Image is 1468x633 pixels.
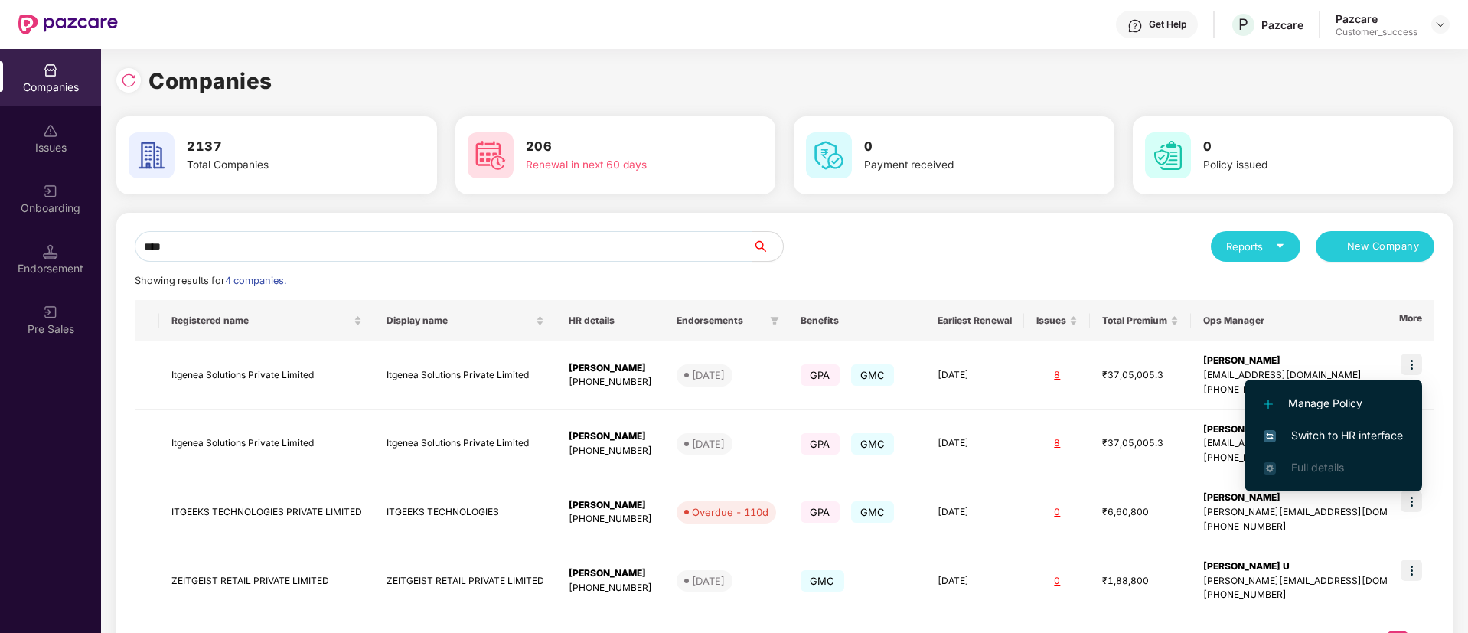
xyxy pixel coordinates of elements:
span: Full details [1291,461,1344,474]
div: [PERSON_NAME] [1203,354,1437,368]
div: Overdue - 110d [692,504,768,520]
span: plus [1331,241,1341,253]
div: ₹6,60,800 [1102,505,1179,520]
div: [PHONE_NUMBER] [569,512,652,527]
span: Endorsements [677,315,764,327]
div: [PHONE_NUMBER] [1203,451,1437,465]
div: 8 [1036,436,1078,451]
span: Switch to HR interface [1264,427,1403,444]
div: [DATE] [692,573,725,589]
div: [PHONE_NUMBER] [1203,520,1437,534]
img: New Pazcare Logo [18,15,118,34]
div: 0 [1036,574,1078,589]
h1: Companies [148,64,272,98]
div: [PERSON_NAME] [569,361,652,376]
span: Ops Manager [1203,315,1425,327]
div: Pazcare [1336,11,1417,26]
th: Total Premium [1090,300,1191,341]
span: Manage Policy [1264,395,1403,412]
img: svg+xml;base64,PHN2ZyB3aWR0aD0iMTQuNSIgaGVpZ2h0PSIxNC41IiB2aWV3Qm94PSIwIDAgMTYgMTYiIGZpbGw9Im5vbm... [43,244,58,259]
span: GPA [801,364,840,386]
div: Policy issued [1203,157,1396,174]
div: [PERSON_NAME][EMAIL_ADDRESS][DOMAIN_NAME] [1203,574,1437,589]
div: [DATE] [692,367,725,383]
td: ZEITGEIST RETAIL PRIVATE LIMITED [159,547,374,616]
td: [DATE] [925,410,1024,479]
th: Registered name [159,300,374,341]
div: ₹1,88,800 [1102,574,1179,589]
td: ITGEEKS TECHNOLOGIES [374,478,556,547]
td: Itgenea Solutions Private Limited [374,410,556,479]
span: Registered name [171,315,351,327]
div: Reports [1226,239,1285,254]
img: svg+xml;base64,PHN2ZyBpZD0iSXNzdWVzX2Rpc2FibGVkIiB4bWxucz0iaHR0cDovL3d3dy53My5vcmcvMjAwMC9zdmciIH... [43,123,58,139]
div: [PHONE_NUMBER] [569,375,652,390]
div: [PHONE_NUMBER] [1203,588,1437,602]
img: svg+xml;base64,PHN2ZyB4bWxucz0iaHR0cDovL3d3dy53My5vcmcvMjAwMC9zdmciIHdpZHRoPSI2MCIgaGVpZ2h0PSI2MC... [806,132,852,178]
span: caret-down [1275,241,1285,251]
div: [EMAIL_ADDRESS][DOMAIN_NAME] [1203,368,1437,383]
img: svg+xml;base64,PHN2ZyB4bWxucz0iaHR0cDovL3d3dy53My5vcmcvMjAwMC9zdmciIHdpZHRoPSI2MCIgaGVpZ2h0PSI2MC... [468,132,514,178]
div: Total Companies [187,157,380,174]
div: [PERSON_NAME] U [1203,560,1437,574]
img: svg+xml;base64,PHN2ZyB4bWxucz0iaHR0cDovL3d3dy53My5vcmcvMjAwMC9zdmciIHdpZHRoPSI2MCIgaGVpZ2h0PSI2MC... [129,132,175,178]
span: GMC [851,364,895,386]
span: Showing results for [135,275,286,286]
div: [PERSON_NAME] [1203,491,1437,505]
h3: 0 [864,137,1057,157]
button: plusNew Company [1316,231,1434,262]
div: [PERSON_NAME] [569,429,652,444]
img: svg+xml;base64,PHN2ZyBpZD0iUmVsb2FkLTMyeDMyIiB4bWxucz0iaHR0cDovL3d3dy53My5vcmcvMjAwMC9zdmciIHdpZH... [121,73,136,88]
span: GMC [851,433,895,455]
span: filter [770,316,779,325]
span: GPA [801,433,840,455]
div: [DATE] [692,436,725,452]
span: Total Premium [1102,315,1167,327]
span: search [752,240,783,253]
div: Payment received [864,157,1057,174]
div: ₹37,05,005.3 [1102,368,1179,383]
span: Issues [1036,315,1066,327]
td: ZEITGEIST RETAIL PRIVATE LIMITED [374,547,556,616]
div: 0 [1036,505,1078,520]
div: [EMAIL_ADDRESS][DOMAIN_NAME] [1203,436,1437,451]
div: [PERSON_NAME] [569,566,652,581]
div: [PHONE_NUMBER] [1203,383,1437,397]
div: [PHONE_NUMBER] [569,444,652,458]
td: [DATE] [925,478,1024,547]
button: search [752,231,784,262]
div: 8 [1036,368,1078,383]
h3: 0 [1203,137,1396,157]
h3: 2137 [187,137,380,157]
div: Pazcare [1261,18,1303,32]
div: [PERSON_NAME] [569,498,652,513]
span: GPA [801,501,840,523]
th: More [1387,300,1434,341]
div: [PERSON_NAME][EMAIL_ADDRESS][DOMAIN_NAME] [1203,505,1437,520]
td: Itgenea Solutions Private Limited [159,410,374,479]
td: ITGEEKS TECHNOLOGIES PRIVATE LIMITED [159,478,374,547]
th: Display name [374,300,556,341]
span: GMC [851,501,895,523]
span: New Company [1347,239,1420,254]
div: Renewal in next 60 days [526,157,719,174]
div: Get Help [1149,18,1186,31]
img: svg+xml;base64,PHN2ZyB3aWR0aD0iMjAiIGhlaWdodD0iMjAiIHZpZXdCb3g9IjAgMCAyMCAyMCIgZmlsbD0ibm9uZSIgeG... [43,184,58,199]
h3: 206 [526,137,719,157]
img: svg+xml;base64,PHN2ZyB4bWxucz0iaHR0cDovL3d3dy53My5vcmcvMjAwMC9zdmciIHdpZHRoPSIxMi4yMDEiIGhlaWdodD... [1264,400,1273,409]
img: svg+xml;base64,PHN2ZyB4bWxucz0iaHR0cDovL3d3dy53My5vcmcvMjAwMC9zdmciIHdpZHRoPSIxNi4zNjMiIGhlaWdodD... [1264,462,1276,475]
th: Benefits [788,300,925,341]
img: svg+xml;base64,PHN2ZyB4bWxucz0iaHR0cDovL3d3dy53My5vcmcvMjAwMC9zdmciIHdpZHRoPSIxNiIgaGVpZ2h0PSIxNi... [1264,430,1276,442]
img: svg+xml;base64,PHN2ZyB3aWR0aD0iMjAiIGhlaWdodD0iMjAiIHZpZXdCb3g9IjAgMCAyMCAyMCIgZmlsbD0ibm9uZSIgeG... [43,305,58,320]
td: [DATE] [925,341,1024,410]
th: Earliest Renewal [925,300,1024,341]
img: svg+xml;base64,PHN2ZyBpZD0iRHJvcGRvd24tMzJ4MzIiIHhtbG5zPSJodHRwOi8vd3d3LnczLm9yZy8yMDAwL3N2ZyIgd2... [1434,18,1447,31]
td: [DATE] [925,547,1024,616]
span: P [1238,15,1248,34]
img: svg+xml;base64,PHN2ZyB4bWxucz0iaHR0cDovL3d3dy53My5vcmcvMjAwMC9zdmciIHdpZHRoPSI2MCIgaGVpZ2h0PSI2MC... [1145,132,1191,178]
div: [PHONE_NUMBER] [569,581,652,595]
td: Itgenea Solutions Private Limited [159,341,374,410]
img: svg+xml;base64,PHN2ZyBpZD0iSGVscC0zMngzMiIgeG1sbnM9Imh0dHA6Ly93d3cudzMub3JnLzIwMDAvc3ZnIiB3aWR0aD... [1127,18,1143,34]
div: [PERSON_NAME] [1203,423,1437,437]
span: GMC [801,570,844,592]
